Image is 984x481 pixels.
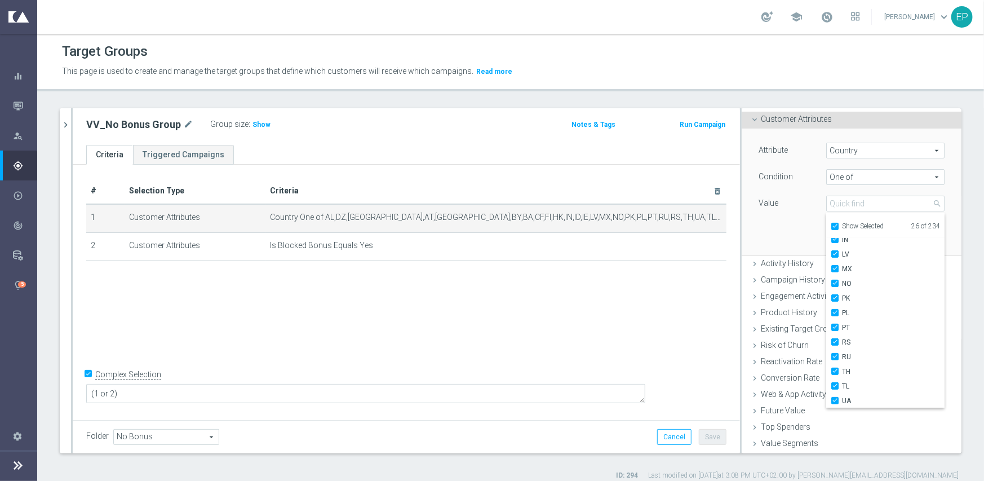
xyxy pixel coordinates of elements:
[12,131,37,140] button: person_search Explore
[210,120,249,129] label: Group size
[18,281,26,288] div: 5
[761,439,818,448] span: Value Segments
[842,279,945,288] span: NO
[761,308,817,317] span: Product History
[13,250,37,261] div: Data Studio
[842,250,945,259] span: LV
[125,204,265,232] td: Customer Attributes
[826,196,945,211] input: Quick find
[759,145,788,155] lable: Attribute
[12,102,37,111] button: Mission Control
[270,213,722,222] span: Country One of AL,DZ,[GEOGRAPHIC_DATA],AT,[GEOGRAPHIC_DATA],BY,BA,CF,FI,HK,IN,ID,IE,LV,MX,NO,PK,P...
[12,161,37,170] button: gps_fixed Plan
[842,382,945,391] span: TL
[842,323,945,332] span: PT
[761,275,825,284] span: Campaign History
[933,199,942,208] span: search
[13,61,37,91] div: Dashboard
[657,429,692,445] button: Cancel
[761,406,805,415] span: Future Value
[842,352,945,361] span: RU
[13,220,37,231] div: Analyze
[842,308,945,317] span: PL
[13,161,37,171] div: Plan
[842,367,945,376] span: TH
[759,172,793,181] lable: Condition
[648,471,959,480] label: Last modified on [DATE] at 3:08 PM UTC+02:00 by [PERSON_NAME][EMAIL_ADDRESS][DOMAIN_NAME]
[12,251,37,260] button: Data Studio
[571,118,617,131] button: Notes & Tags
[679,118,726,131] button: Run Campaign
[13,131,37,141] div: Explore
[761,390,826,399] span: Web & App Activity
[761,114,832,123] span: Customer Attributes
[761,341,809,350] span: Risk of Churn
[13,280,23,290] i: lightbulb
[790,11,803,23] span: school
[86,178,125,204] th: #
[842,235,945,244] span: IN
[842,338,945,347] span: RS
[125,232,265,261] td: Customer Attributes
[938,11,950,23] span: keyboard_arrow_down
[13,220,23,231] i: track_changes
[761,324,845,333] span: Existing Target Group
[842,264,945,273] span: MX
[12,431,23,441] i: settings
[86,232,125,261] td: 2
[86,145,133,165] a: Criteria
[759,198,778,208] label: Value
[12,281,37,290] button: lightbulb Optibot 5
[951,6,973,28] div: EP
[13,270,37,300] div: Optibot
[183,118,193,131] i: mode_edit
[249,120,250,129] label: :
[62,67,473,76] span: This page is used to create and manage the target groups that define which customers will receive...
[616,471,638,480] label: ID: 294
[13,91,37,121] div: Mission Control
[13,191,37,201] div: Execute
[60,108,71,142] button: chevron_right
[699,429,726,445] button: Save
[842,222,884,230] span: Show Selected
[884,222,940,232] span: 26 of 234
[13,131,23,141] i: person_search
[12,191,37,200] button: play_circle_outline Execute
[761,373,819,382] span: Conversion Rate
[761,292,832,301] span: Engagement Activity
[713,187,722,196] i: delete_forever
[252,121,271,129] span: Show
[13,71,23,81] i: equalizer
[270,241,373,250] span: Is Blocked Bonus Equals Yes
[12,221,37,230] button: track_changes Analyze
[883,8,951,25] a: [PERSON_NAME]keyboard_arrow_down
[475,65,513,78] button: Read more
[86,431,109,441] label: Folder
[6,421,29,451] div: Settings
[62,43,148,60] h1: Target Groups
[761,357,822,366] span: Reactivation Rate
[13,161,23,171] i: gps_fixed
[95,369,161,380] label: Complex Selection
[86,118,181,131] h2: VV_No Bonus Group
[13,191,23,201] i: play_circle_outline
[133,145,234,165] a: Triggered Campaigns
[270,186,299,195] span: Criteria
[842,396,945,405] span: UA
[761,259,814,268] span: Activity History
[60,120,71,130] i: chevron_right
[842,294,945,303] span: PK
[125,178,265,204] th: Selection Type
[761,422,810,431] span: Top Spenders
[12,72,37,81] button: equalizer Dashboard
[86,204,125,232] td: 1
